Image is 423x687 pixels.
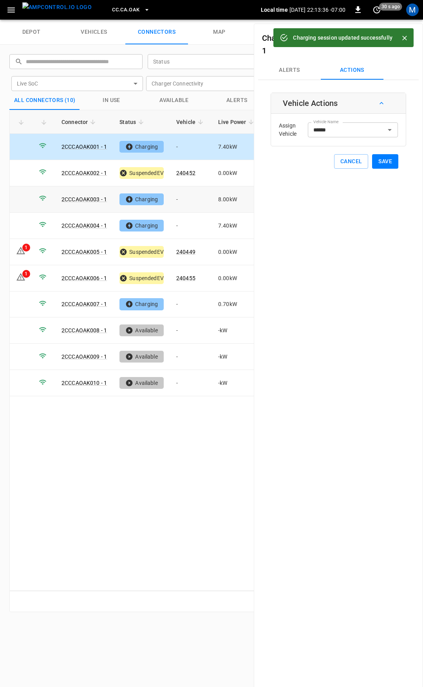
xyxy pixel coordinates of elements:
[61,301,107,307] a: 2CCCAOAK007 - 1
[212,213,263,239] td: 7.40 kW
[119,246,164,258] div: SuspendedEV
[61,144,107,150] a: 2CCCAOAK001 - 1
[262,33,346,43] a: Charger 2CCCAOAK001
[313,119,338,125] label: Vehicle Name
[258,61,419,80] div: Connectors submenus tabs
[283,97,338,109] h6: Vehicle Actions
[119,193,164,205] div: Charging
[212,265,263,292] td: 0.00 kW
[61,380,107,386] a: 2CCCAOAK010 - 1
[61,196,107,202] a: 2CCCAOAK003 - 1
[109,2,153,18] button: CC.CA.OAK
[22,270,30,278] div: 1
[212,370,263,396] td: - kW
[372,154,398,169] button: Save
[80,91,143,110] button: in use
[61,170,107,176] a: 2CCCAOAK002 - 1
[119,298,164,310] div: Charging
[119,167,164,179] div: SuspendedEV
[262,32,390,57] h6: -
[61,222,107,229] a: 2CCCAOAK004 - 1
[212,134,263,160] td: 7.40 kW
[258,61,321,80] button: Alerts
[61,249,107,255] a: 2CCCAOAK005 - 1
[334,154,368,169] button: Cancel
[170,134,212,160] td: -
[119,220,164,231] div: Charging
[188,20,251,45] a: map
[61,275,107,281] a: 2CCCAOAK006 - 1
[176,170,195,176] a: 240452
[176,275,195,281] a: 240455
[119,272,164,284] div: SuspendedEV
[119,377,164,389] div: Available
[406,4,419,16] div: profile-icon
[125,20,188,45] a: connectors
[289,6,345,14] p: [DATE] 22:13:36 -07:00
[212,186,263,213] td: 8.00 kW
[119,117,146,127] span: Status
[176,249,195,255] a: 240449
[9,91,80,110] button: All Connectors (10)
[119,324,164,336] div: Available
[170,344,212,370] td: -
[170,317,212,344] td: -
[22,2,92,12] img: ampcontrol.io logo
[143,91,206,110] button: Available
[61,117,98,127] span: Connector
[176,117,206,127] span: Vehicle
[61,327,107,333] a: 2CCCAOAK008 - 1
[119,141,164,153] div: Charging
[212,292,263,318] td: 0.70 kW
[22,244,30,251] div: 1
[384,124,395,135] button: Open
[206,91,268,110] button: Alerts
[212,160,263,186] td: 0.00 kW
[170,213,212,239] td: -
[218,117,257,127] span: Live Power
[293,31,392,45] div: Charging session updated successfully
[61,354,107,360] a: 2CCCAOAK009 - 1
[170,292,212,318] td: -
[212,317,263,344] td: - kW
[399,32,410,44] button: Close
[119,351,164,363] div: Available
[112,5,139,15] span: CC.CA.OAK
[261,6,288,14] p: Local time
[379,3,402,11] span: 30 s ago
[170,370,212,396] td: -
[63,20,125,45] a: vehicles
[371,4,383,16] button: set refresh interval
[212,239,263,265] td: 0.00 kW
[170,186,212,213] td: -
[212,344,263,370] td: - kW
[321,61,383,80] button: Actions
[279,122,308,138] p: Assign Vehicle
